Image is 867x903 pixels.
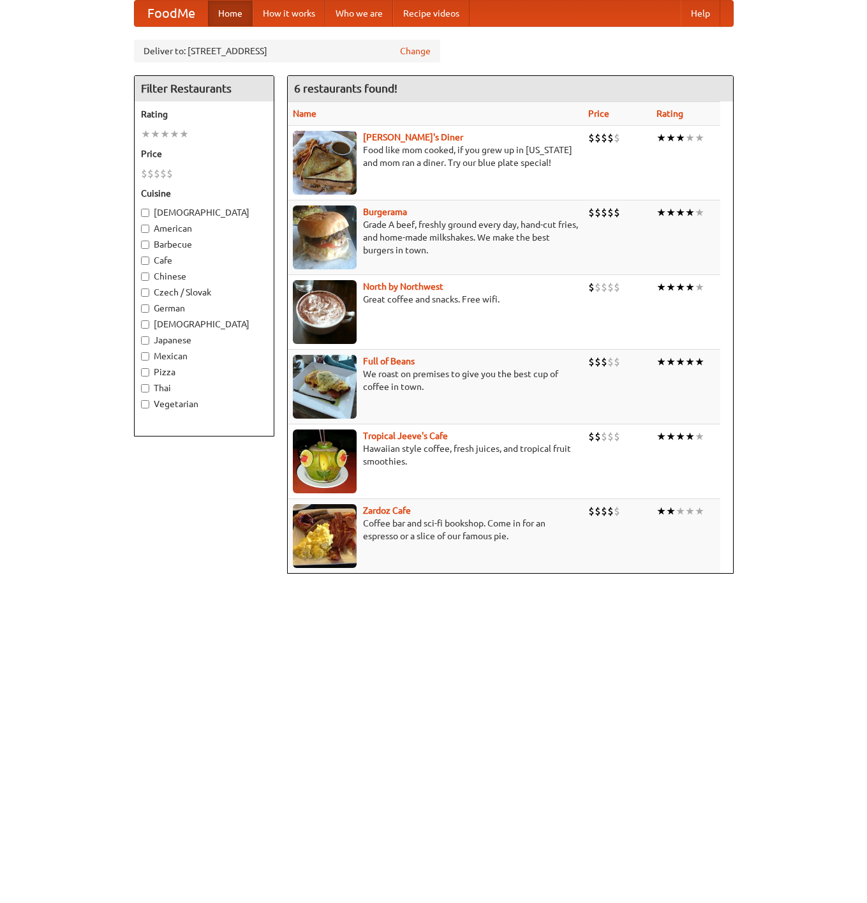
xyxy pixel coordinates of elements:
[601,504,607,518] li: $
[135,76,274,101] h4: Filter Restaurants
[656,504,666,518] li: ★
[141,368,149,377] input: Pizza
[656,108,683,119] a: Rating
[601,131,607,145] li: $
[363,356,415,366] b: Full of Beans
[614,280,620,294] li: $
[588,429,595,444] li: $
[666,504,676,518] li: ★
[695,205,704,220] li: ★
[141,206,267,219] label: [DEMOGRAPHIC_DATA]
[685,355,695,369] li: ★
[293,368,578,393] p: We roast on premises to give you the best cup of coffee in town.
[685,504,695,518] li: ★
[607,429,614,444] li: $
[601,355,607,369] li: $
[141,302,267,315] label: German
[141,241,149,249] input: Barbecue
[141,336,149,345] input: Japanese
[666,429,676,444] li: ★
[676,429,685,444] li: ★
[656,280,666,294] li: ★
[141,147,267,160] h5: Price
[141,382,267,394] label: Thai
[293,293,578,306] p: Great coffee and snacks. Free wifi.
[141,272,149,281] input: Chinese
[363,431,448,441] a: Tropical Jeeve's Cafe
[595,504,601,518] li: $
[293,108,316,119] a: Name
[695,280,704,294] li: ★
[685,280,695,294] li: ★
[595,205,601,220] li: $
[363,207,407,217] a: Burgerama
[363,281,443,292] a: North by Northwest
[656,131,666,145] li: ★
[588,355,595,369] li: $
[656,429,666,444] li: ★
[588,280,595,294] li: $
[179,127,189,141] li: ★
[607,131,614,145] li: $
[607,280,614,294] li: $
[681,1,720,26] a: Help
[695,355,704,369] li: ★
[208,1,253,26] a: Home
[141,384,149,392] input: Thai
[293,280,357,344] img: north.jpg
[141,167,147,181] li: $
[656,355,666,369] li: ★
[363,505,411,516] a: Zardoz Cafe
[676,504,685,518] li: ★
[293,517,578,542] p: Coffee bar and sci-fi bookshop. Come in for an espresso or a slice of our famous pie.
[588,108,609,119] a: Price
[666,131,676,145] li: ★
[293,355,357,419] img: beans.jpg
[588,205,595,220] li: $
[147,167,154,181] li: $
[160,167,167,181] li: $
[614,504,620,518] li: $
[141,288,149,297] input: Czech / Slovak
[695,131,704,145] li: ★
[141,254,267,267] label: Cafe
[666,355,676,369] li: ★
[614,205,620,220] li: $
[588,504,595,518] li: $
[141,108,267,121] h5: Rating
[135,1,208,26] a: FoodMe
[676,131,685,145] li: ★
[253,1,325,26] a: How it works
[293,442,578,468] p: Hawaiian style coffee, fresh juices, and tropical fruit smoothies.
[325,1,393,26] a: Who we are
[685,131,695,145] li: ★
[141,318,267,331] label: [DEMOGRAPHIC_DATA]
[595,355,601,369] li: $
[134,40,440,63] div: Deliver to: [STREET_ADDRESS]
[676,205,685,220] li: ★
[363,132,463,142] b: [PERSON_NAME]'s Diner
[293,218,578,257] p: Grade A beef, freshly ground every day, hand-cut fries, and home-made milkshakes. We make the bes...
[685,429,695,444] li: ★
[141,320,149,329] input: [DEMOGRAPHIC_DATA]
[595,429,601,444] li: $
[676,355,685,369] li: ★
[614,355,620,369] li: $
[160,127,170,141] li: ★
[293,131,357,195] img: sallys.jpg
[685,205,695,220] li: ★
[167,167,173,181] li: $
[666,205,676,220] li: ★
[393,1,470,26] a: Recipe videos
[293,144,578,169] p: Food like mom cooked, if you grew up in [US_STATE] and mom ran a diner. Try our blue plate special!
[607,205,614,220] li: $
[601,280,607,294] li: $
[293,205,357,269] img: burgerama.jpg
[141,350,267,362] label: Mexican
[695,504,704,518] li: ★
[141,352,149,361] input: Mexican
